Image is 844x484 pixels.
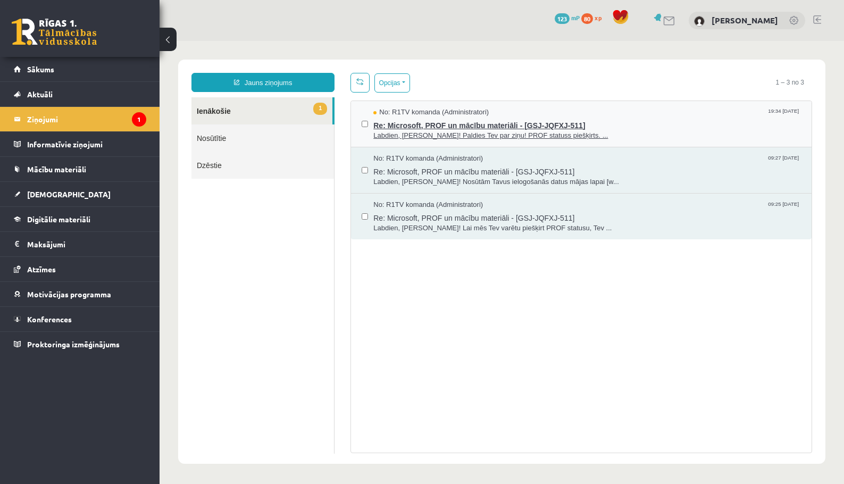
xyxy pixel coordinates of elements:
[27,189,111,199] span: [DEMOGRAPHIC_DATA]
[27,214,90,224] span: Digitālie materiāli
[214,113,641,146] a: No: R1TV komanda (Administratori) 09:27 [DATE] Re: Microsoft, PROF un mācību materiāli - [GSJ-JQF...
[27,314,72,324] span: Konferences
[27,339,120,349] span: Proktoringa izmēģinājums
[14,257,146,281] a: Atzīmes
[606,159,641,167] span: 09:25 [DATE]
[14,82,146,106] a: Aktuāli
[581,13,593,24] span: 80
[12,19,97,45] a: Rīgas 1. Tālmācības vidusskola
[214,66,641,99] a: No: R1TV komanda (Administratori) 19:34 [DATE] Re: Microsoft, PROF un mācību materiāli - [GSJ-JQF...
[214,159,323,169] span: No: R1TV komanda (Administratori)
[555,13,570,24] span: 123
[14,57,146,81] a: Sākums
[214,90,641,100] span: Labdien, [PERSON_NAME]! Paldies Tev par ziņu! PROF statuss piešķirts. ...
[32,111,174,138] a: Dzēstie
[14,157,146,181] a: Mācību materiāli
[32,56,173,84] a: 1Ienākošie
[712,15,778,26] a: [PERSON_NAME]
[595,13,601,22] span: xp
[606,113,641,121] span: 09:27 [DATE]
[14,282,146,306] a: Motivācijas programma
[555,13,580,22] a: 123 mP
[214,159,641,192] a: No: R1TV komanda (Administratori) 09:25 [DATE] Re: Microsoft, PROF un mācību materiāli - [GSJ-JQF...
[154,62,168,74] span: 1
[27,264,56,274] span: Atzīmes
[14,132,146,156] a: Informatīvie ziņojumi
[27,132,146,156] legend: Informatīvie ziņojumi
[214,66,329,77] span: No: R1TV komanda (Administratori)
[27,89,53,99] span: Aktuāli
[214,136,641,146] span: Labdien, [PERSON_NAME]! Nosūtām Tavus ielogošanās datus mājas lapai [w...
[214,169,641,182] span: Re: Microsoft, PROF un mācību materiāli - [GSJ-JQFXJ-511]
[27,107,146,131] legend: Ziņojumi
[608,32,653,51] span: 1 – 3 no 3
[214,182,641,193] span: Labdien, [PERSON_NAME]! Lai mēs Tev varētu piešķirt PROF statusu, Tev ...
[14,307,146,331] a: Konferences
[214,123,641,136] span: Re: Microsoft, PROF un mācību materiāli - [GSJ-JQFXJ-511]
[14,207,146,231] a: Digitālie materiāli
[214,113,323,123] span: No: R1TV komanda (Administratori)
[14,182,146,206] a: [DEMOGRAPHIC_DATA]
[14,332,146,356] a: Proktoringa izmēģinājums
[571,13,580,22] span: mP
[32,32,175,51] a: Jauns ziņojums
[606,66,641,74] span: 19:34 [DATE]
[27,232,146,256] legend: Maksājumi
[581,13,607,22] a: 80 xp
[14,232,146,256] a: Maksājumi
[27,289,111,299] span: Motivācijas programma
[27,64,54,74] span: Sākums
[27,164,86,174] span: Mācību materiāli
[694,16,705,27] img: Inga Revina
[215,32,250,52] button: Opcijas
[214,77,641,90] span: Re: Microsoft, PROF un mācību materiāli - [GSJ-JQFXJ-511]
[14,107,146,131] a: Ziņojumi1
[32,84,174,111] a: Nosūtītie
[132,112,146,127] i: 1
